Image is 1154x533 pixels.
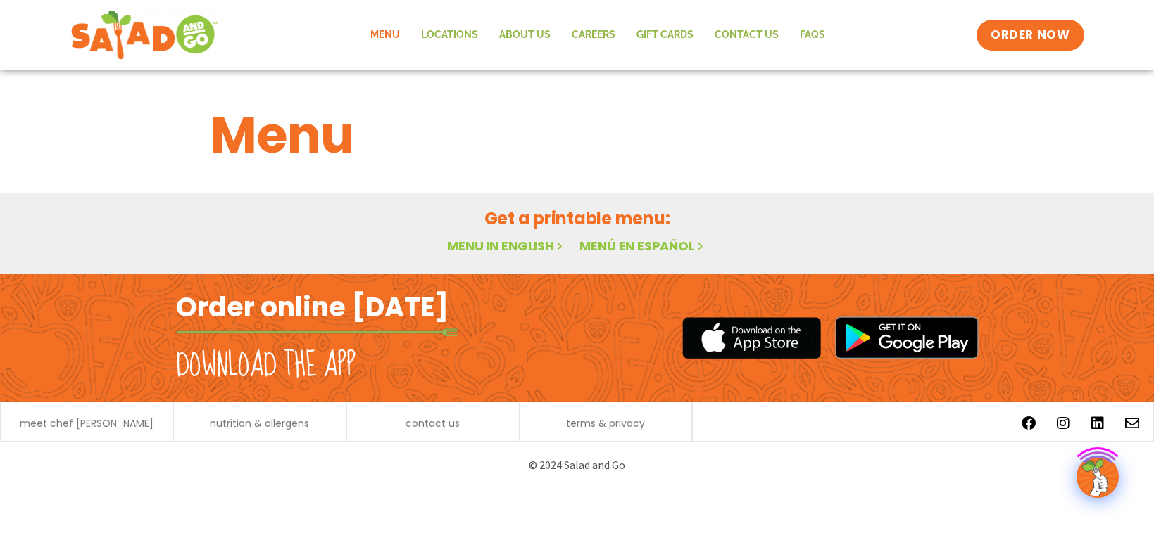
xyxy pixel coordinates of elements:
img: appstore [682,315,821,361]
a: Careers [561,19,626,51]
h2: Order online [DATE] [176,290,449,324]
h2: Download the app [176,346,356,385]
a: FAQs [789,19,836,51]
a: GIFT CARDS [626,19,704,51]
a: ORDER NOW [977,20,1084,51]
h2: Get a printable menu: [211,206,944,231]
a: Menu in English [447,237,565,255]
a: meet chef [PERSON_NAME] [20,418,153,428]
a: Contact Us [704,19,789,51]
img: google_play [835,316,979,359]
a: nutrition & allergens [210,418,309,428]
nav: Menu [360,19,836,51]
p: © 2024 Salad and Go [183,456,972,475]
a: Menu [360,19,410,51]
h1: Menu [211,97,944,173]
a: contact us [406,418,460,428]
span: ORDER NOW [991,27,1070,44]
img: new-SAG-logo-768×292 [70,7,219,63]
a: Menú en español [579,237,706,255]
img: fork [176,328,458,336]
a: Locations [410,19,489,51]
a: terms & privacy [566,418,645,428]
a: About Us [489,19,561,51]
